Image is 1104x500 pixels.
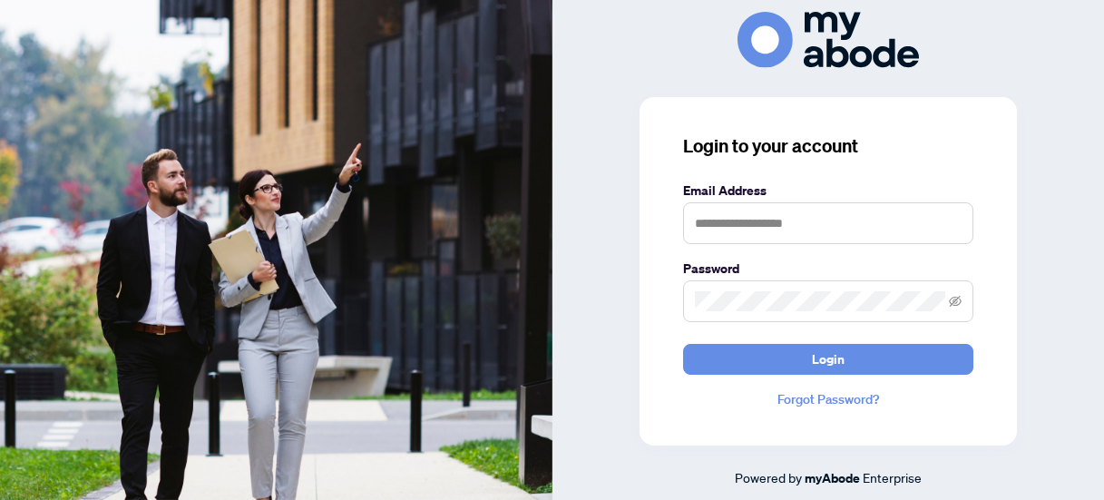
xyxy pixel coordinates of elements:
[683,181,973,201] label: Email Address
[812,345,845,374] span: Login
[738,12,919,67] img: ma-logo
[863,469,922,485] span: Enterprise
[805,468,860,488] a: myAbode
[683,133,973,159] h3: Login to your account
[735,469,802,485] span: Powered by
[949,295,962,308] span: eye-invisible
[683,259,973,279] label: Password
[683,389,973,409] a: Forgot Password?
[683,344,973,375] button: Login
